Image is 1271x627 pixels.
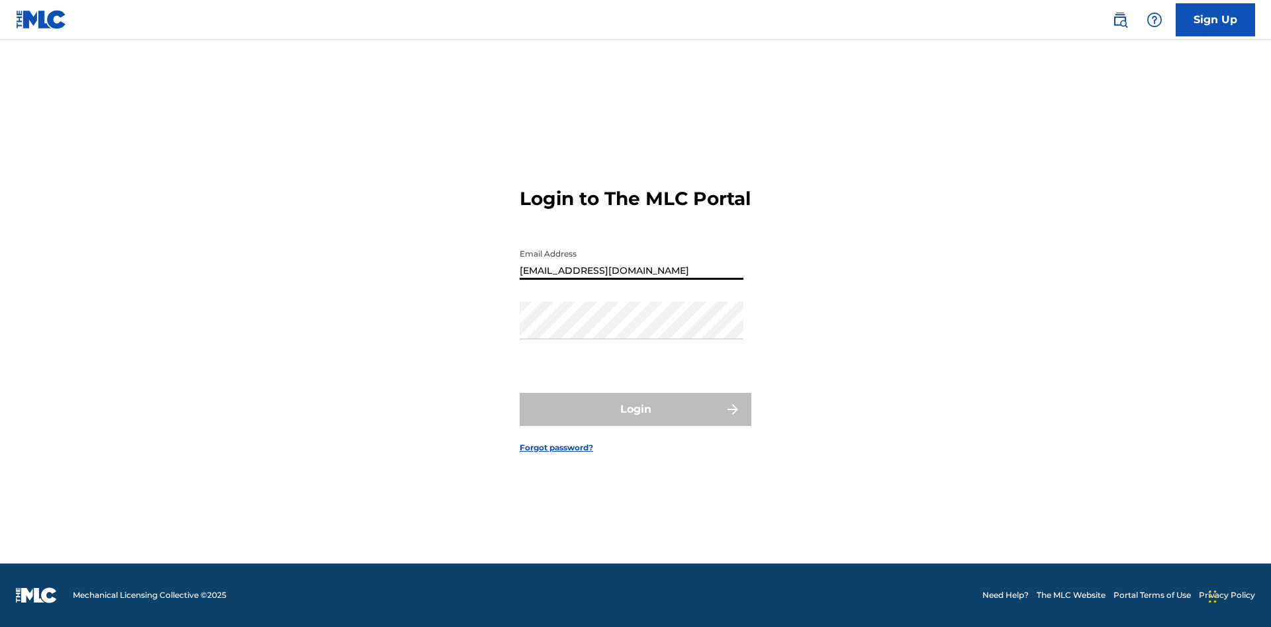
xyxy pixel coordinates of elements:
[520,187,751,210] h3: Login to The MLC Portal
[1199,589,1255,601] a: Privacy Policy
[982,589,1029,601] a: Need Help?
[1209,577,1217,616] div: Drag
[1037,589,1106,601] a: The MLC Website
[16,10,67,29] img: MLC Logo
[1107,7,1133,33] a: Public Search
[1176,3,1255,36] a: Sign Up
[1147,12,1162,28] img: help
[73,589,226,601] span: Mechanical Licensing Collective © 2025
[1113,589,1191,601] a: Portal Terms of Use
[520,442,593,454] a: Forgot password?
[1141,7,1168,33] div: Help
[1112,12,1128,28] img: search
[1205,564,1271,627] iframe: Chat Widget
[16,587,57,603] img: logo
